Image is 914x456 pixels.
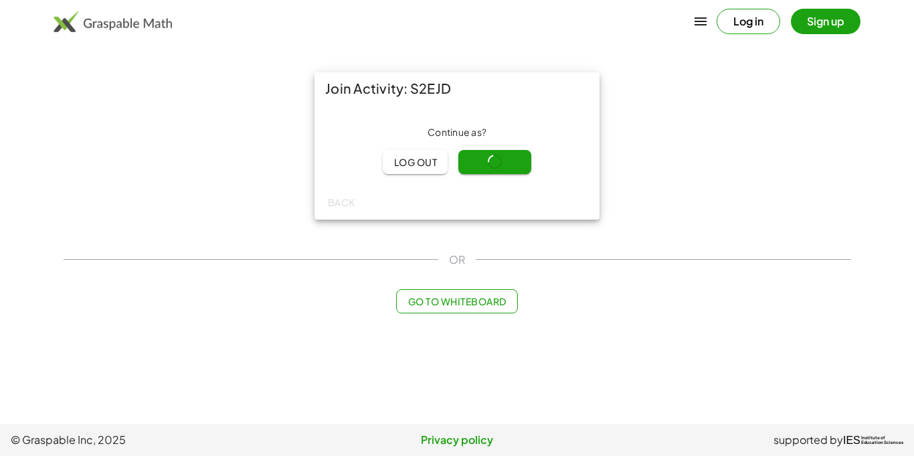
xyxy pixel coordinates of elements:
button: Log out [383,150,448,174]
button: Go to Whiteboard [396,289,517,313]
a: Privacy policy [308,432,606,448]
button: Log in [717,9,780,34]
span: IES [843,434,860,447]
span: Log out [393,156,437,168]
a: IESInstitute ofEducation Sciences [843,432,903,448]
span: © Graspable Inc, 2025 [11,432,308,448]
span: Go to Whiteboard [407,295,506,307]
div: Join Activity: S2EJD [314,72,600,104]
span: supported by [773,432,843,448]
div: Continue as ? [325,126,589,139]
span: OR [449,252,465,268]
span: Institute of Education Sciences [861,436,903,445]
button: Sign up [791,9,860,34]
